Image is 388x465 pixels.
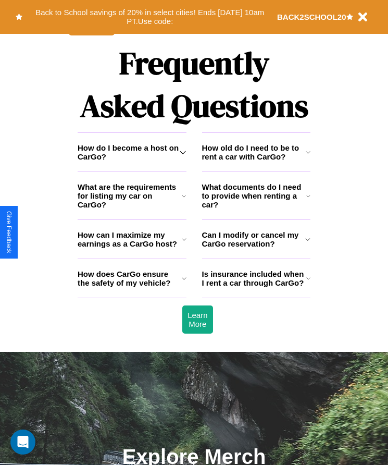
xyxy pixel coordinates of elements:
[78,182,182,209] h3: What are the requirements for listing my car on CarGo?
[277,13,346,21] b: BACK2SCHOOL20
[202,230,306,248] h3: Can I modify or cancel my CarGo reservation?
[78,143,180,161] h3: How do I become a host on CarGo?
[202,270,306,287] h3: Is insurance included when I rent a car through CarGo?
[78,230,182,248] h3: How can I maximize my earnings as a CarGo host?
[202,182,307,209] h3: What documents do I need to provide when renting a car?
[78,270,182,287] h3: How does CarGo ensure the safety of my vehicle?
[78,36,310,132] h1: Frequently Asked Questions
[10,430,35,455] div: Open Intercom Messenger
[5,211,12,253] div: Give Feedback
[202,143,306,161] h3: How old do I need to be to rent a car with CarGo?
[182,305,212,334] button: Learn More
[22,5,277,29] button: Back to School savings of 20% in select cities! Ends [DATE] 10am PT.Use code:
